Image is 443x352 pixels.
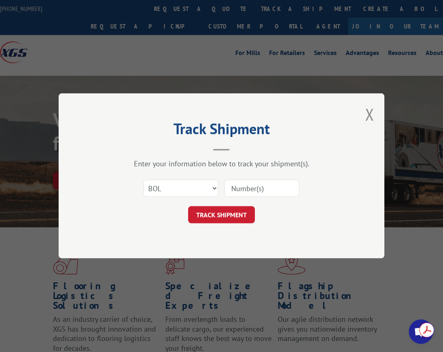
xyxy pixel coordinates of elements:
[99,159,344,169] div: Enter your information below to track your shipment(s).
[99,123,344,139] h2: Track Shipment
[409,319,433,344] div: Open chat
[224,180,299,197] input: Number(s)
[365,103,374,125] button: Close modal
[188,207,255,224] button: TRACK SHIPMENT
